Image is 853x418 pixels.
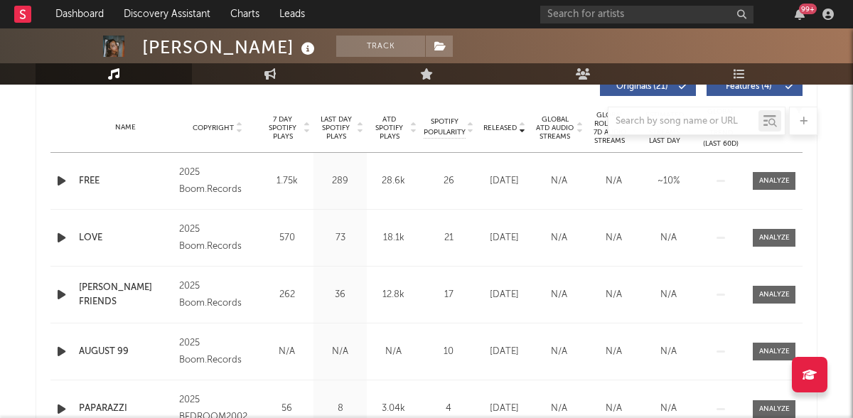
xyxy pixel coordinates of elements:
[590,231,638,245] div: N/A
[608,116,758,127] input: Search by song name or URL
[370,231,417,245] div: 18.1k
[590,288,638,302] div: N/A
[264,345,310,359] div: N/A
[370,402,417,416] div: 3.04k
[79,345,172,359] a: AUGUST 99
[424,402,473,416] div: 4
[370,288,417,302] div: 12.8k
[716,82,781,91] span: Features ( 4 )
[795,9,805,20] button: 99+
[535,402,583,416] div: N/A
[645,288,692,302] div: N/A
[481,288,528,302] div: [DATE]
[317,174,363,188] div: 289
[264,402,310,416] div: 56
[590,402,638,416] div: N/A
[370,345,417,359] div: N/A
[540,6,753,23] input: Search for artists
[590,345,638,359] div: N/A
[317,345,363,359] div: N/A
[799,4,817,14] div: 99 +
[535,345,583,359] div: N/A
[142,36,318,59] div: [PERSON_NAME]
[370,174,417,188] div: 28.6k
[424,288,473,302] div: 17
[317,402,363,416] div: 8
[424,231,473,245] div: 21
[79,402,172,416] a: PAPARAZZI
[179,335,257,369] div: 2025 Boom.Records
[317,231,363,245] div: 73
[481,231,528,245] div: [DATE]
[481,174,528,188] div: [DATE]
[264,174,310,188] div: 1.75k
[645,345,692,359] div: N/A
[264,231,310,245] div: 570
[317,288,363,302] div: 36
[179,221,257,255] div: 2025 Boom.Records
[424,174,473,188] div: 26
[179,164,257,198] div: 2025 Boom.Records
[481,345,528,359] div: [DATE]
[535,174,583,188] div: N/A
[645,402,692,416] div: N/A
[645,174,692,188] div: ~ 10 %
[645,231,692,245] div: N/A
[609,82,675,91] span: Originals ( 21 )
[600,77,696,96] button: Originals(21)
[481,402,528,416] div: [DATE]
[424,345,473,359] div: 10
[179,278,257,312] div: 2025 Boom.Records
[336,36,425,57] button: Track
[707,77,803,96] button: Features(4)
[590,174,638,188] div: N/A
[79,174,172,188] a: FREE
[79,281,172,309] a: [PERSON_NAME] FRIENDS
[535,288,583,302] div: N/A
[264,288,310,302] div: 262
[79,231,172,245] a: LOVE
[535,231,583,245] div: N/A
